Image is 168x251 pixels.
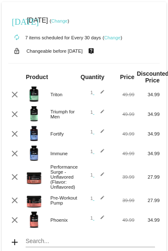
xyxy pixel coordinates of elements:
mat-icon: clear [10,215,20,225]
mat-icon: edit [94,215,105,225]
div: 49.99 [109,218,134,223]
mat-icon: add [10,237,20,247]
mat-icon: clear [10,172,20,182]
div: Phoenix [46,218,84,223]
div: Pre-Workout Pump [46,195,84,205]
img: Image-1-Carousel-Immune-transp.png [26,145,42,161]
img: Image-1-Carousel-Pre-Workout-Pump-1000x1000-Transp.png [26,192,42,208]
div: 34.99 [134,151,160,156]
div: 49.99 [109,131,134,136]
small: ( ) [102,35,122,40]
div: 27.99 [134,174,160,179]
div: Performance Surge - Unflavored (Flavor: Unflavored) [46,164,84,190]
a: Change [104,35,121,40]
span: 1 [90,149,105,154]
mat-icon: lock_open [12,46,22,56]
span: 1 [90,215,105,220]
mat-icon: edit [94,149,105,159]
div: 49.99 [109,112,134,117]
mat-icon: clear [10,90,20,100]
a: Change [51,18,68,23]
mat-icon: clear [10,129,20,139]
mat-icon: live_help [86,46,96,56]
mat-icon: clear [10,109,20,119]
mat-icon: clear [10,149,20,159]
div: 49.99 [109,151,134,156]
strong: Price [120,74,134,80]
small: 7 items scheduled for Every 30 days [8,35,101,40]
span: 1 [90,196,105,201]
mat-icon: edit [94,172,105,182]
mat-icon: [DATE] [12,16,22,26]
div: Immune [46,151,84,156]
div: Triton [46,92,84,97]
div: 34.99 [134,218,160,223]
span: 1 [90,172,105,177]
div: 34.99 [134,92,160,97]
div: Fortify [46,131,84,136]
mat-icon: edit [94,195,105,205]
span: 1 [90,90,105,95]
div: 49.99 [109,92,134,97]
small: Changeable before [DATE] [26,49,83,54]
mat-icon: edit [94,109,105,119]
div: 39.99 [109,174,134,179]
img: Image-1-Triumph_carousel-front-transp.png [26,105,42,122]
mat-icon: clear [10,195,20,205]
div: 27.99 [134,198,160,203]
img: Image-1-Carousel-Fortify-Transp.png [26,125,42,142]
input: Search... [26,238,155,245]
div: 34.99 [134,131,160,136]
div: Triumph for Men [46,109,84,119]
div: 34.99 [134,112,160,117]
img: Image-1-Carousel-Triton-Transp.png [26,86,42,102]
strong: Product [26,74,48,80]
strong: Quantity [81,74,105,80]
div: 39.99 [109,198,134,203]
mat-icon: autorenew [12,33,22,43]
img: Image-1-Carousel-Phoenix-2025.png [26,211,42,228]
img: Image-1-Carousel-Performance-Surge-Transp.png [26,168,42,185]
mat-icon: edit [94,90,105,100]
span: 1 [90,110,105,115]
small: ( ) [50,18,69,23]
mat-icon: edit [94,129,105,139]
span: 1 [90,129,105,134]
